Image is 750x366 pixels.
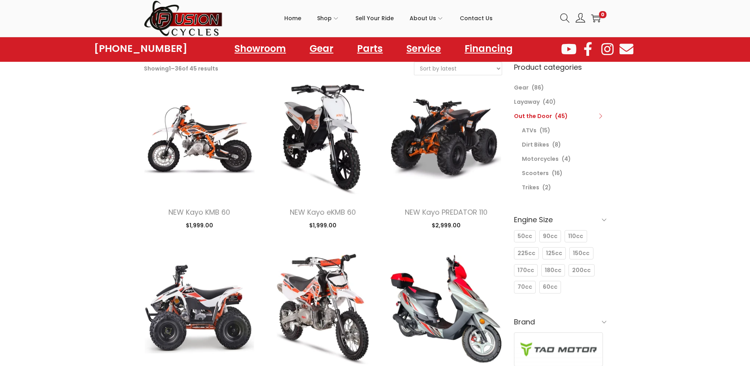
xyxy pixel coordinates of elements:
span: (86) [532,84,544,91]
a: ATVs [522,126,537,134]
span: (15) [540,126,550,134]
a: Motorcycles [522,155,559,163]
span: Contact Us [460,8,493,28]
span: $ [432,221,435,229]
a: Gear [302,40,341,58]
span: Sell Your Ride [355,8,394,28]
span: Home [284,8,301,28]
span: 60cc [543,283,557,291]
a: Contact Us [460,0,493,36]
span: 110cc [568,232,583,240]
span: 150cc [573,249,589,257]
span: 225cc [518,249,535,257]
a: Dirt Bikes [522,141,549,149]
span: 200cc [572,266,591,274]
span: $ [186,221,189,229]
a: Gear [514,84,529,91]
nav: Menu [227,40,521,58]
span: (4) [562,155,571,163]
a: NEW Kayo eKMB 60 [290,207,356,217]
a: Financing [457,40,521,58]
p: Showing – of 45 results [144,63,218,74]
span: (40) [543,98,556,106]
span: 125cc [546,249,562,257]
span: Shop [317,8,332,28]
span: 1 [169,65,171,72]
a: [PHONE_NUMBER] [94,43,187,54]
a: NEW Kayo KMB 60 [168,207,230,217]
select: Shop order [414,62,502,75]
span: (8) [552,141,561,149]
span: About Us [410,8,436,28]
span: 1,999.00 [309,221,336,229]
span: 90cc [543,232,557,240]
span: 170cc [518,266,534,274]
img: Tao Motor [514,333,603,366]
a: Parts [349,40,391,58]
a: Scooters [522,169,549,177]
a: Showroom [227,40,294,58]
a: Service [399,40,449,58]
a: Sell Your Ride [355,0,394,36]
span: (45) [555,112,568,120]
span: (16) [552,169,563,177]
span: 50cc [518,232,532,240]
span: 2,999.00 [432,221,461,229]
a: Shop [317,0,340,36]
a: Out the Door [514,112,552,120]
a: NEW Kayo PREDATOR 110 [405,207,487,217]
a: Layaway [514,98,540,106]
span: 1,999.00 [186,221,213,229]
span: 70cc [518,283,532,291]
h6: Product categories [514,62,606,72]
h6: Engine Size [514,210,606,229]
span: $ [309,221,313,229]
a: Trikes [522,183,539,191]
span: 36 [175,65,182,72]
a: About Us [410,0,444,36]
span: 180cc [545,266,561,274]
h6: Brand [514,313,606,331]
nav: Primary navigation [223,0,554,36]
span: (2) [542,183,551,191]
a: 0 [591,13,601,23]
a: Home [284,0,301,36]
